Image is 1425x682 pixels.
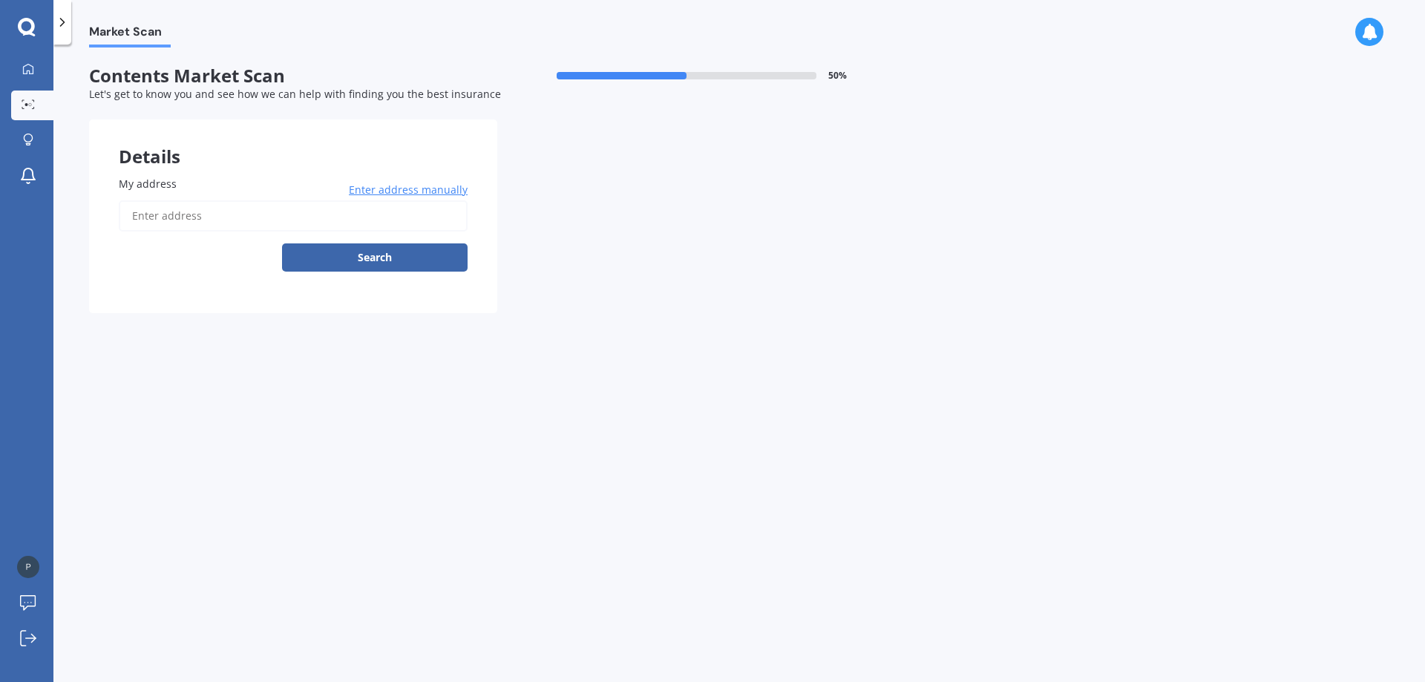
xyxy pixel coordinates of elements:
[89,24,171,45] span: Market Scan
[89,65,497,87] span: Contents Market Scan
[119,177,177,191] span: My address
[89,119,497,164] div: Details
[89,87,501,101] span: Let's get to know you and see how we can help with finding you the best insurance
[828,71,847,81] span: 50 %
[119,200,468,232] input: Enter address
[282,243,468,272] button: Search
[349,183,468,197] span: Enter address manually
[17,556,39,578] img: a28afdb51d7bb90475bb7e898624da8a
